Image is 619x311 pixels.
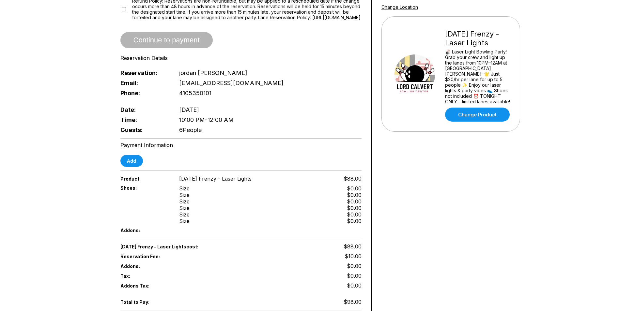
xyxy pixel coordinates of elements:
[445,49,511,104] div: 🎳 Laser Light Bowling Party! Grab your crew and light up the lanes from 10PM–12AM at [GEOGRAPHIC_...
[445,30,511,47] div: [DATE] Frenzy - Laser Lights
[120,106,169,113] span: Date:
[344,243,362,250] span: $88.00
[344,175,362,182] span: $88.00
[347,273,362,279] span: $0.00
[120,155,143,167] button: Add
[120,116,169,123] span: Time:
[347,205,362,211] div: $0.00
[179,126,202,133] span: 6 People
[120,55,362,61] div: Reservation Details
[179,192,190,198] div: Size
[347,263,362,269] span: $0.00
[179,218,190,224] div: Size
[120,273,169,279] span: Tax:
[179,80,284,86] span: [EMAIL_ADDRESS][DOMAIN_NAME]
[120,299,169,305] span: Total to Pay:
[120,185,169,191] span: Shoes:
[179,211,190,218] div: Size
[179,198,190,205] div: Size
[120,283,169,289] span: Addons Tax:
[179,90,211,96] span: 4105350101
[179,116,234,123] span: 10:00 PM - 12:00 AM
[344,299,362,305] span: $98.00
[120,69,169,76] span: Reservation:
[179,205,190,211] div: Size
[347,211,362,218] div: $0.00
[120,176,169,182] span: Product:
[347,282,362,289] span: $0.00
[179,175,252,182] span: [DATE] Frenzy - Laser Lights
[120,90,169,96] span: Phone:
[179,69,247,76] span: jordan [PERSON_NAME]
[445,108,510,122] a: Change Product
[345,253,362,259] span: $10.00
[179,185,190,192] div: Size
[381,4,418,10] a: Change Location
[120,126,169,133] span: Guests:
[347,218,362,224] div: $0.00
[120,263,169,269] span: Addons:
[120,142,362,148] div: Payment Information
[347,198,362,205] div: $0.00
[120,244,241,249] span: [DATE] Frenzy - Laser Lights cost:
[390,50,439,98] img: Friday Frenzy - Laser Lights
[179,106,199,113] span: [DATE]
[120,228,169,233] span: Addons:
[120,254,241,259] span: Reservation Fee:
[347,192,362,198] div: $0.00
[347,185,362,192] div: $0.00
[120,80,169,86] span: Email:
